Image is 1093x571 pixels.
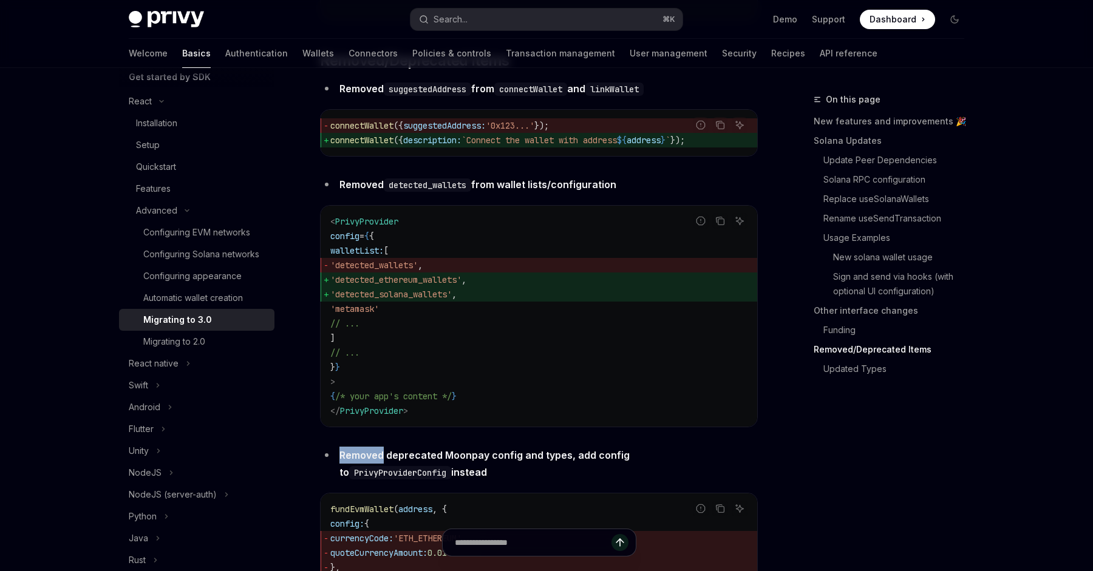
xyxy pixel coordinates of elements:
[330,318,359,329] span: // ...
[119,396,274,418] button: Toggle Android section
[732,117,747,133] button: Ask AI
[349,466,451,479] code: PrivyProviderConfig
[771,39,805,68] a: Recipes
[461,135,617,146] span: `Connect the wallet with address
[129,400,160,414] div: Android
[627,135,661,146] span: address
[630,39,707,68] a: User management
[330,362,335,373] span: }
[432,504,447,515] span: , {
[820,39,877,68] a: API reference
[812,13,845,25] a: Support
[119,353,274,374] button: Toggle React native section
[461,274,466,285] span: ,
[119,221,274,243] a: Configuring EVM networks
[143,313,212,327] div: Migrating to 3.0
[773,13,797,25] a: Demo
[364,231,369,242] span: {
[693,117,709,133] button: Report incorrect code
[722,39,757,68] a: Security
[136,160,176,174] div: Quickstart
[585,83,644,96] code: linkWallet
[410,8,683,30] button: Open search
[670,135,685,146] span: });
[814,131,974,150] a: Solana Updates
[119,331,274,353] a: Migrating to 2.0
[119,200,274,221] button: Toggle Advanced section
[143,291,243,305] div: Automatic wallet creation
[814,170,974,189] a: Solana RPC configuration
[393,504,398,515] span: (
[349,39,398,68] a: Connectors
[330,216,335,227] span: <
[364,518,369,529] span: {
[119,374,274,396] button: Toggle Swift section
[119,112,274,134] a: Installation
[330,504,393,515] span: fundEvmWallet
[814,209,974,228] a: Rename useSendTransaction
[814,112,974,131] a: New features and improvements 🎉
[129,465,162,480] div: NodeJS
[814,248,974,267] a: New solana wallet usage
[418,260,423,271] span: ,
[452,391,457,402] span: }
[814,320,974,340] a: Funding
[732,501,747,516] button: Ask AI
[403,135,461,146] span: description:
[136,181,171,196] div: Features
[814,359,974,379] a: Updated Types
[434,12,468,27] div: Search...
[129,356,179,371] div: React native
[339,449,630,478] strong: Removed deprecated Moonpay config and types, add config to instead
[119,484,274,505] button: Toggle NodeJS (server-auth) section
[826,92,880,107] span: On this page
[712,117,728,133] button: Copy the contents from the code block
[119,178,274,200] a: Features
[330,347,359,358] span: // ...
[339,178,616,191] strong: Removed from wallet lists/configuration
[330,518,364,529] span: config:
[403,405,408,416] span: >
[384,178,471,192] code: detected_wallets
[129,11,204,28] img: dark logo
[335,362,340,373] span: }
[384,245,389,256] span: [
[119,462,274,484] button: Toggle NodeJS section
[119,549,274,571] button: Toggle Rust section
[506,39,615,68] a: Transaction management
[129,444,149,458] div: Unity
[662,15,675,24] span: ⌘ K
[339,83,644,95] strong: Removed from and
[136,203,177,218] div: Advanced
[814,150,974,170] a: Update Peer Dependencies
[359,231,364,242] span: =
[143,247,259,262] div: Configuring Solana networks
[870,13,916,25] span: Dashboard
[732,213,747,229] button: Ask AI
[814,267,974,301] a: Sign and send via hooks (with optional UI configuration)
[330,303,379,314] span: 'metamask'
[129,553,146,567] div: Rust
[119,418,274,440] button: Toggle Flutter section
[330,245,384,256] span: walletList:
[455,529,611,556] input: Ask a question...
[814,340,974,359] a: Removed/Deprecated Items
[403,120,486,131] span: suggestedAddress:
[330,289,452,300] span: 'detected_solana_wallets'
[860,10,935,29] a: Dashboard
[136,116,177,130] div: Installation
[693,501,709,516] button: Report incorrect code
[712,213,728,229] button: Copy the contents from the code block
[393,135,403,146] span: ({
[330,391,335,402] span: {
[119,287,274,309] a: Automatic wallet creation
[330,231,359,242] span: config
[330,333,335,343] span: ]
[330,135,393,146] span: connectWallet
[369,231,374,242] span: {
[129,487,217,502] div: NodeJS (server-auth)
[129,422,154,436] div: Flutter
[393,120,403,131] span: ({
[814,301,974,320] a: Other interface changes
[119,265,274,287] a: Configuring appearance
